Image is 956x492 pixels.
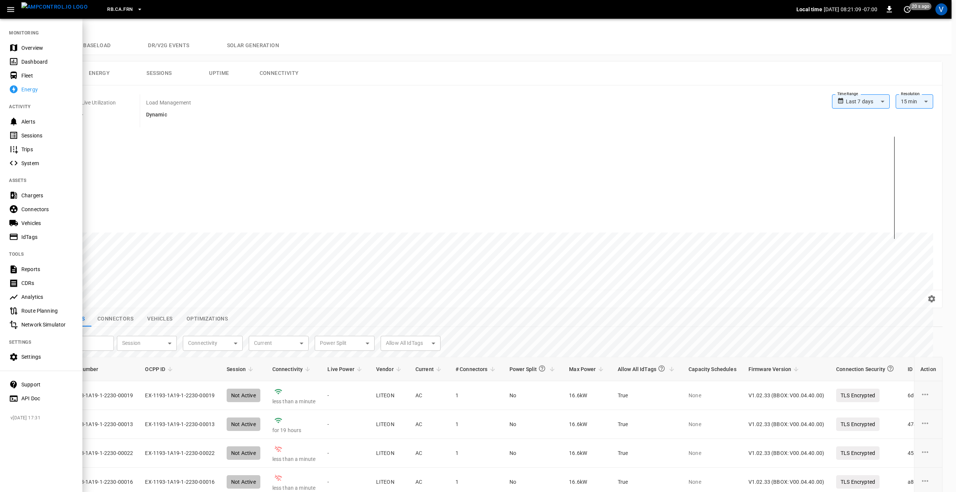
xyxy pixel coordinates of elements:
div: Analytics [21,293,73,301]
div: System [21,160,73,167]
div: Energy [21,86,73,93]
div: profile-icon [935,3,947,15]
div: Alerts [21,118,73,125]
div: CDRs [21,279,73,287]
img: ampcontrol.io logo [21,2,88,12]
div: API Doc [21,395,73,402]
p: Local time [796,6,822,13]
div: Route Planning [21,307,73,315]
div: Dashboard [21,58,73,66]
div: Reports [21,265,73,273]
div: Connectors [21,206,73,213]
div: Sessions [21,132,73,139]
button: set refresh interval [901,3,913,15]
div: Overview [21,44,73,52]
span: v [DATE] 17:31 [10,414,76,422]
span: RB.CA.FRN [107,5,133,14]
span: 20 s ago [910,3,932,10]
div: Network Simulator [21,321,73,328]
div: Vehicles [21,219,73,227]
div: Support [21,381,73,388]
div: Settings [21,353,73,361]
div: Chargers [21,192,73,199]
p: [DATE] 08:21:09 -07:00 [824,6,877,13]
div: Trips [21,146,73,153]
div: Fleet [21,72,73,79]
div: IdTags [21,233,73,241]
